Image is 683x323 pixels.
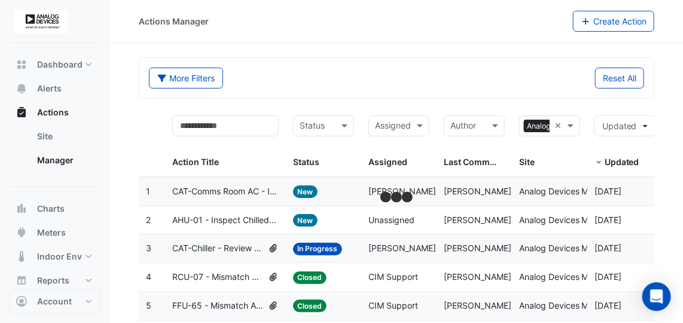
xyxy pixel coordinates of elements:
[519,243,618,253] span: Analog Devices Main Site
[172,242,263,255] span: CAT-Chiller - Review Chiller Operating When Outside Air Temperature Is Low
[10,197,100,221] button: Charts
[524,120,609,133] span: Analog Devices (ERDC)
[16,275,28,287] app-icon: Reports
[293,243,343,255] span: In Progress
[16,106,28,118] app-icon: Actions
[554,119,565,133] span: Clear
[368,157,407,167] span: Assigned
[519,157,535,167] span: Site
[37,106,69,118] span: Actions
[573,11,655,32] button: Create Action
[10,221,100,245] button: Meters
[10,290,100,313] button: Account
[444,272,511,282] span: [PERSON_NAME]
[37,227,66,239] span: Meters
[28,148,100,172] a: Manager
[594,115,655,136] button: Updated
[16,251,28,263] app-icon: Indoor Env
[602,121,637,131] span: Updated
[594,300,621,310] span: 2025-03-28T11:59:53.477
[16,83,28,95] app-icon: Alerts
[368,186,436,196] span: [PERSON_NAME]
[28,124,100,148] a: Site
[14,10,68,33] img: Company Logo
[595,68,644,89] button: Reset All
[16,203,28,215] app-icon: Charts
[172,270,263,284] span: RCU-07 - Mismatch Alarm
[444,300,511,310] span: [PERSON_NAME]
[146,186,150,196] span: 1
[37,251,82,263] span: Indoor Env
[37,59,83,71] span: Dashboard
[146,272,151,282] span: 4
[10,53,100,77] button: Dashboard
[444,243,511,253] span: [PERSON_NAME]
[293,272,327,284] span: Closed
[37,203,65,215] span: Charts
[10,124,100,177] div: Actions
[172,185,279,199] span: CAT-Comms Room AC - Investigate poor zone temp
[16,59,28,71] app-icon: Dashboard
[10,245,100,269] button: Indoor Env
[37,83,62,95] span: Alerts
[594,215,621,225] span: 2025-04-15T14:50:56.067
[10,269,100,292] button: Reports
[519,215,618,225] span: Analog Devices Main Site
[368,243,436,253] span: [PERSON_NAME]
[444,186,511,196] span: [PERSON_NAME]
[594,186,621,196] span: 2025-04-15T14:52:02.165
[519,272,618,282] span: Analog Devices Main Site
[37,275,69,287] span: Reports
[293,300,327,312] span: Closed
[149,68,223,89] button: More Filters
[293,185,318,198] span: New
[594,243,621,253] span: 2025-04-15T14:36:00.865
[37,295,72,307] span: Account
[16,227,28,239] app-icon: Meters
[368,300,418,310] span: CIM Support
[642,282,671,311] div: Open Intercom Messenger
[293,214,318,227] span: New
[172,157,219,167] span: Action Title
[519,300,618,310] span: Analog Devices Main Site
[444,157,513,167] span: Last Commented
[519,186,618,196] span: Analog Devices Main Site
[146,300,151,310] span: 5
[172,299,263,313] span: FFU-65 - Mismatch Alarm
[172,214,279,227] span: AHU-01 - Inspect Chilled Water Valve Passing
[10,77,100,100] button: Alerts
[444,215,511,225] span: [PERSON_NAME]
[293,157,319,167] span: Status
[139,15,209,28] div: Actions Manager
[594,272,621,282] span: 2025-03-28T12:11:33.619
[146,243,151,253] span: 3
[146,215,151,225] span: 2
[368,272,418,282] span: CIM Support
[10,100,100,124] button: Actions
[605,157,639,167] span: Updated
[368,215,414,225] span: Unassigned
